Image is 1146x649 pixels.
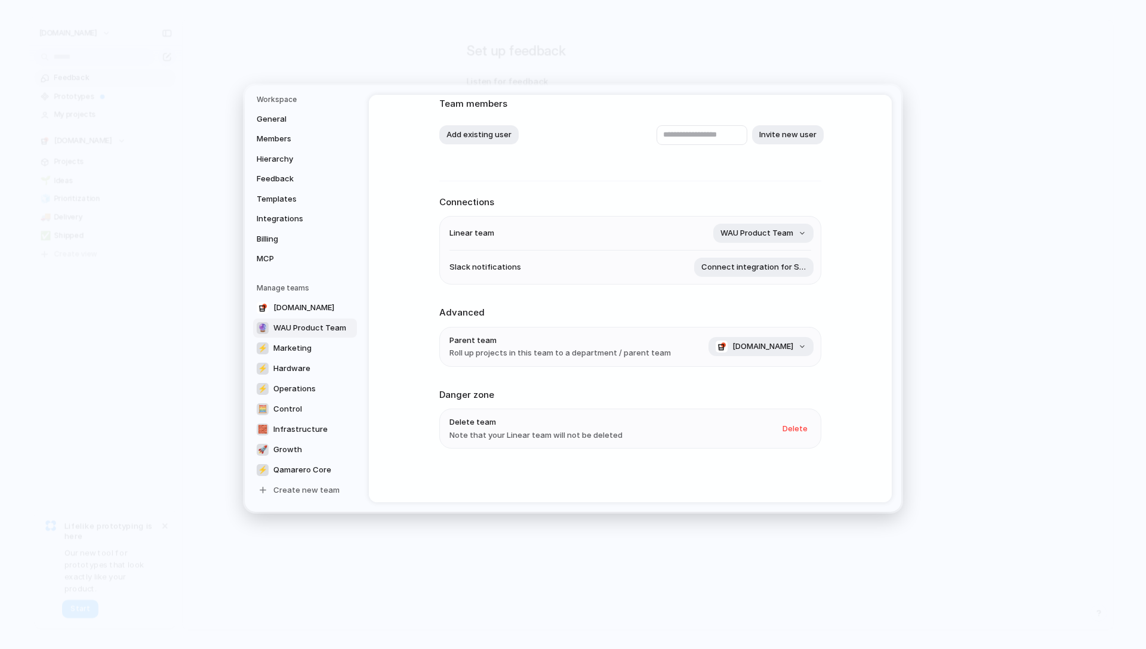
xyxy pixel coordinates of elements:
h5: Manage teams [257,282,357,293]
a: Integrations [253,209,357,228]
span: Create new team [273,484,340,496]
div: 🧮 [257,403,269,415]
a: ⚡Operations [253,379,357,398]
a: Templates [253,189,357,208]
span: Roll up projects in this team to a department / parent team [449,347,671,359]
a: ⚡Qamarero Core [253,460,357,479]
span: Hardware [273,363,310,375]
a: 🚀Growth [253,440,357,459]
div: 🧱 [257,423,269,435]
span: Parent team [449,334,671,346]
span: Hierarchy [257,153,333,165]
div: ⚡ [257,382,269,394]
span: Delete [783,423,808,435]
span: Slack notifications [449,261,521,273]
span: Qamarero Core [273,464,331,476]
span: Marketing [273,342,312,354]
span: Delete team [449,416,623,428]
span: Growth [273,444,302,456]
a: Hierarchy [253,149,357,168]
h5: Workspace [257,94,357,104]
span: Control [273,403,302,415]
span: WAU Product Team [720,227,793,239]
h2: Advanced [439,306,821,320]
a: 🔮WAU Product Team [253,318,357,337]
span: Members [257,133,333,145]
div: ⚡ [257,362,269,374]
button: Invite new user [752,125,824,144]
a: Members [253,129,357,149]
h2: Connections [439,195,821,209]
h2: Team members [439,97,821,111]
span: Infrastructure [273,424,328,435]
a: ⚡Hardware [253,359,357,378]
span: [DOMAIN_NAME] [732,341,793,353]
div: 🚀 [257,443,269,455]
button: Connect integration for Slack [694,258,814,277]
span: Integrations [257,213,333,225]
span: Operations [273,383,316,395]
button: Add existing user [439,125,519,144]
span: Feedback [257,173,333,185]
a: [DOMAIN_NAME] [253,298,357,317]
a: MCP [253,249,357,268]
a: 🧱Infrastructure [253,419,357,438]
span: Connect integration for Slack [701,261,806,273]
a: Feedback [253,169,357,188]
span: WAU Product Team [273,322,346,334]
div: 🔮 [257,322,269,333]
span: Note that your Linear team will not be deleted [449,429,623,441]
span: General [257,113,333,125]
a: General [253,109,357,128]
a: Create new team [253,480,357,499]
button: [DOMAIN_NAME] [708,337,814,356]
a: Billing [253,229,357,248]
span: [DOMAIN_NAME] [273,302,334,314]
span: Linear team [449,227,494,239]
span: Billing [257,233,333,245]
div: ⚡ [257,342,269,354]
button: Delete [775,419,815,438]
h2: Danger zone [439,388,821,401]
span: Templates [257,193,333,205]
button: WAU Product Team [713,224,814,243]
a: 🧮Control [253,399,357,418]
span: MCP [257,253,333,265]
a: ⚡Marketing [253,338,357,357]
div: ⚡ [257,463,269,475]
